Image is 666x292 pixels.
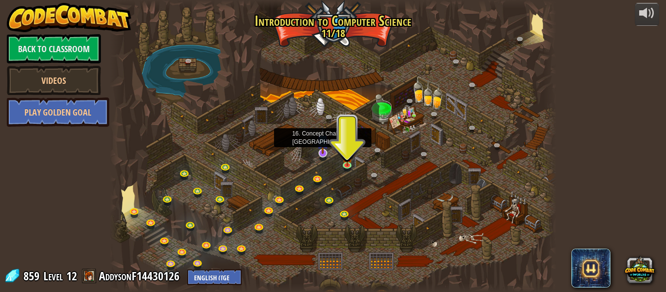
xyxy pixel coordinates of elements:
img: CodeCombat - Learn how to code by playing a game [7,3,132,32]
a: AddysonF14430126 [99,268,182,284]
img: level-banner-unstarted-subscriber.png [317,127,329,154]
span: Level [43,268,63,284]
span: 859 [23,268,42,284]
span: 12 [66,268,77,284]
a: Back to Classroom [7,34,101,63]
img: level-banner-unstarted.png [342,148,353,166]
button: Adjust volume [635,3,659,26]
a: Videos [7,66,101,95]
a: Play Golden Goal [7,97,109,127]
